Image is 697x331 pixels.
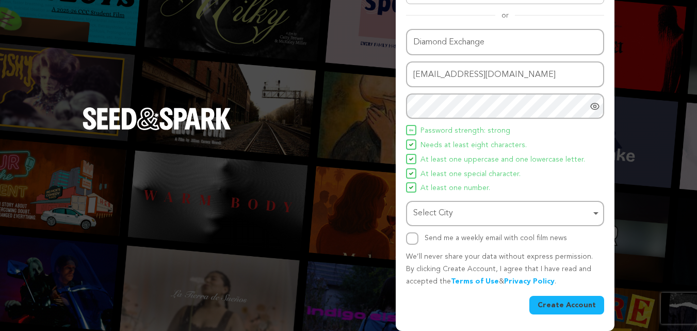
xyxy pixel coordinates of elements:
[409,128,413,132] img: Seed&Spark Icon
[406,29,604,55] input: Name
[409,157,413,161] img: Seed&Spark Icon
[420,125,510,137] span: Password strength: strong
[409,171,413,176] img: Seed&Spark Icon
[425,234,567,242] label: Send me a weekly email with cool film news
[83,107,231,151] a: Seed&Spark Homepage
[83,107,231,130] img: Seed&Spark Logo
[406,251,604,288] p: We’ll never share your data without express permission. By clicking Create Account, I agree that ...
[451,278,499,285] a: Terms of Use
[413,206,591,221] div: Select City
[420,182,490,195] span: At least one number.
[529,296,604,314] button: Create Account
[590,101,600,112] a: Show password as plain text. Warning: this will display your password on the screen.
[495,10,515,21] span: or
[409,185,413,190] img: Seed&Spark Icon
[406,61,604,88] input: Email address
[420,168,521,181] span: At least one special character.
[420,154,585,166] span: At least one uppercase and one lowercase letter.
[420,139,527,152] span: Needs at least eight characters.
[504,278,555,285] a: Privacy Policy
[409,143,413,147] img: Seed&Spark Icon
